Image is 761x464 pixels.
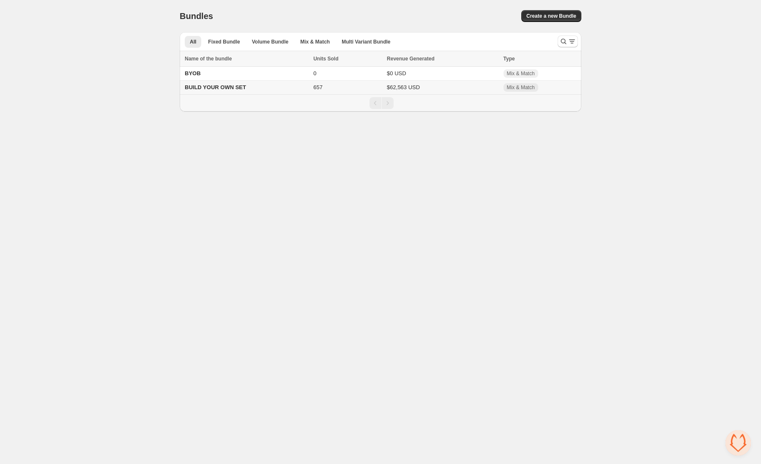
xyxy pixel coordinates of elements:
span: $0 USD [387,70,406,76]
span: Mix & Match [507,84,535,91]
span: 657 [313,84,323,90]
span: Mix & Match [507,70,535,77]
button: Create a new Bundle [521,10,581,22]
span: All [190,38,196,45]
span: 0 [313,70,316,76]
span: Mix & Match [300,38,330,45]
div: Type [504,55,576,63]
button: Units Sold [313,55,347,63]
span: BUILD YOUR OWN SET [185,84,246,90]
span: Multi Variant Bundle [342,38,390,45]
span: Fixed Bundle [208,38,240,45]
nav: Pagination [180,94,581,112]
button: Search and filter results [558,35,578,47]
span: Revenue Generated [387,55,435,63]
button: Revenue Generated [387,55,443,63]
span: BYOB [185,70,201,76]
span: Create a new Bundle [526,13,576,19]
span: Units Sold [313,55,338,63]
span: Volume Bundle [252,38,288,45]
span: $62,563 USD [387,84,420,90]
h1: Bundles [180,11,213,21]
div: Open chat [725,430,751,456]
div: Name of the bundle [185,55,308,63]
